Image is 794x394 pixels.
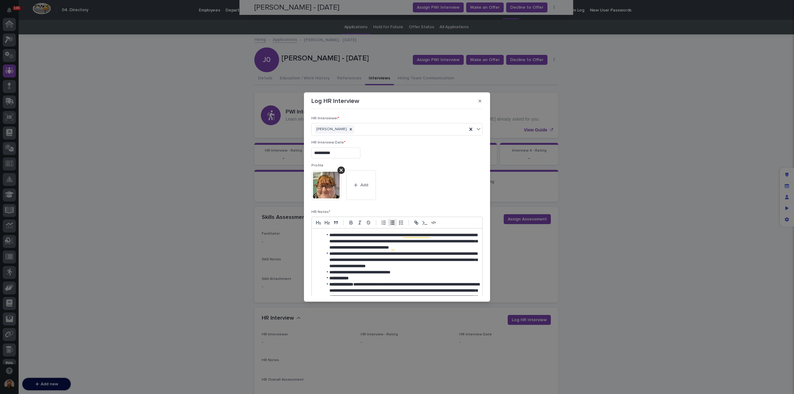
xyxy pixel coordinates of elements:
button: Add [346,170,376,200]
span: HR Interview Date [311,141,346,144]
span: Profile [311,164,323,167]
div: [PERSON_NAME] [315,125,347,134]
p: Log HR Interview [311,97,359,105]
span: HR Notes [311,210,330,214]
span: HR Interviewer [311,117,339,120]
span: Add [360,183,368,187]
